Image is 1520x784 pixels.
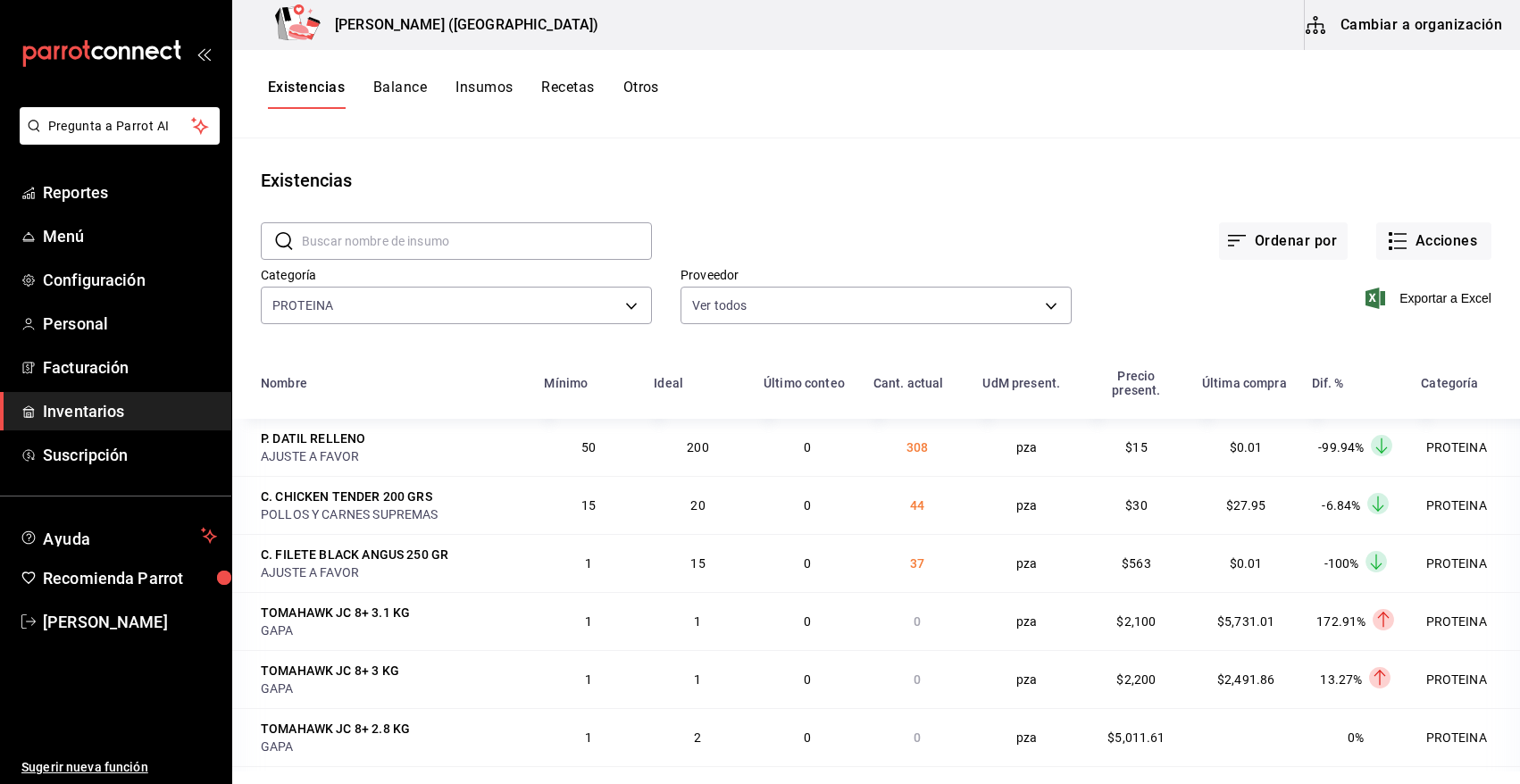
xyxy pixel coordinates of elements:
span: 1 [694,614,701,629]
button: Balance [373,79,427,109]
button: Ordenar por [1219,222,1348,260]
span: 0 [804,730,811,745]
span: $563 [1122,556,1151,571]
div: C. FILETE BLACK ANGUS 250 GR [261,546,448,563]
td: PROTEINA [1410,419,1520,476]
span: Menú [43,224,217,248]
button: Acciones [1376,222,1491,260]
td: pza [972,534,1082,592]
div: Dif. % [1312,376,1344,390]
button: open_drawer_menu [196,46,211,61]
span: 15 [581,498,596,513]
span: Personal [43,312,217,336]
span: 44 [910,498,924,513]
span: 0 [804,556,811,571]
td: PROTEINA [1410,708,1520,766]
span: 1 [585,672,592,687]
span: 0 [804,614,811,629]
div: Precio present. [1092,369,1181,397]
span: 20 [690,498,705,513]
span: Ayuda [43,525,194,546]
td: pza [972,419,1082,476]
div: Mínimo [544,376,588,390]
button: Insumos [455,79,513,109]
button: Pregunta a Parrot AI [20,107,220,145]
div: TOMAHAWK JC 8+ 2.8 KG [261,720,410,738]
div: Existencias [261,167,352,194]
label: Categoría [261,269,652,281]
span: 0% [1348,730,1364,745]
span: 37 [910,556,924,571]
span: $5,731.01 [1217,614,1274,629]
span: Configuración [43,268,217,292]
span: 0 [914,614,921,629]
span: $2,491.86 [1217,672,1274,687]
span: 1 [585,614,592,629]
span: $2,200 [1116,672,1156,687]
span: 1 [585,556,592,571]
span: Sugerir nueva función [21,758,217,777]
span: $30 [1125,498,1147,513]
div: TOMAHAWK JC 8+ 3 KG [261,662,399,680]
span: 172.91% [1316,614,1365,629]
div: Último conteo [764,376,845,390]
span: 13.27% [1320,672,1362,687]
span: $0.01 [1230,440,1263,455]
td: pza [972,650,1082,708]
span: $0.01 [1230,556,1263,571]
span: 15 [690,556,705,571]
span: 308 [906,440,928,455]
div: AJUSTE A FAVOR [261,447,522,465]
label: Proveedor [681,269,1072,281]
span: $2,100 [1116,614,1156,629]
span: 0 [804,440,811,455]
td: PROTEINA [1410,534,1520,592]
div: GAPA [261,621,522,639]
div: AJUSTE A FAVOR [261,563,522,581]
span: 0 [804,672,811,687]
div: navigation tabs [268,79,659,109]
a: Pregunta a Parrot AI [13,129,220,148]
div: POLLOS Y CARNES SUPREMAS [261,505,522,523]
span: -6.84% [1322,498,1360,513]
span: 0 [914,672,921,687]
button: Recetas [541,79,594,109]
div: C. CHICKEN TENDER 200 GRS [261,488,432,505]
span: Pregunta a Parrot AI [48,117,192,136]
td: pza [972,708,1082,766]
span: $5,011.61 [1107,730,1165,745]
span: $27.95 [1226,498,1266,513]
td: PROTEINA [1410,650,1520,708]
span: 1 [694,672,701,687]
div: GAPA [261,738,522,755]
span: Suscripción [43,443,217,467]
div: Nombre [261,376,307,390]
div: UdM present. [982,376,1060,390]
span: $15 [1125,440,1147,455]
div: Cant. actual [873,376,944,390]
div: GAPA [261,680,522,697]
button: Exportar a Excel [1369,288,1491,309]
td: PROTEINA [1410,476,1520,534]
div: Categoría [1421,376,1478,390]
span: [PERSON_NAME] [43,610,217,634]
button: Otros [623,79,659,109]
td: pza [972,476,1082,534]
div: Ideal [654,376,683,390]
span: 2 [694,730,701,745]
span: 0 [914,730,921,745]
span: 50 [581,440,596,455]
span: Facturación [43,355,217,379]
span: Inventarios [43,399,217,423]
td: PROTEINA [1410,592,1520,650]
div: Última compra [1202,376,1287,390]
h3: [PERSON_NAME] ([GEOGRAPHIC_DATA]) [321,14,598,36]
span: Reportes [43,180,217,204]
input: Buscar nombre de insumo [302,223,652,259]
span: 1 [585,730,592,745]
span: 0 [804,498,811,513]
span: -100% [1324,556,1359,571]
div: TOMAHAWK JC 8+ 3.1 KG [261,604,410,621]
div: P. DATIL RELLENO [261,430,365,447]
